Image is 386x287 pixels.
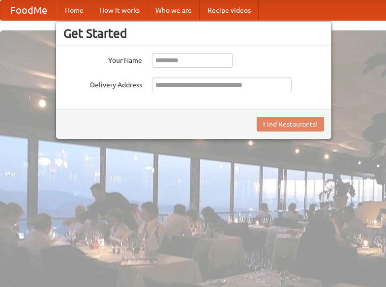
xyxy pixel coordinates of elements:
[200,0,259,20] a: Recipe videos
[63,53,142,65] label: Your Name
[63,26,324,41] h3: Get Started
[257,117,324,131] button: Find Restaurants!
[148,0,200,20] a: Who we are
[57,0,91,20] a: Home
[91,0,148,20] a: How it works
[0,0,57,20] a: FoodMe
[63,78,142,90] label: Delivery Address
